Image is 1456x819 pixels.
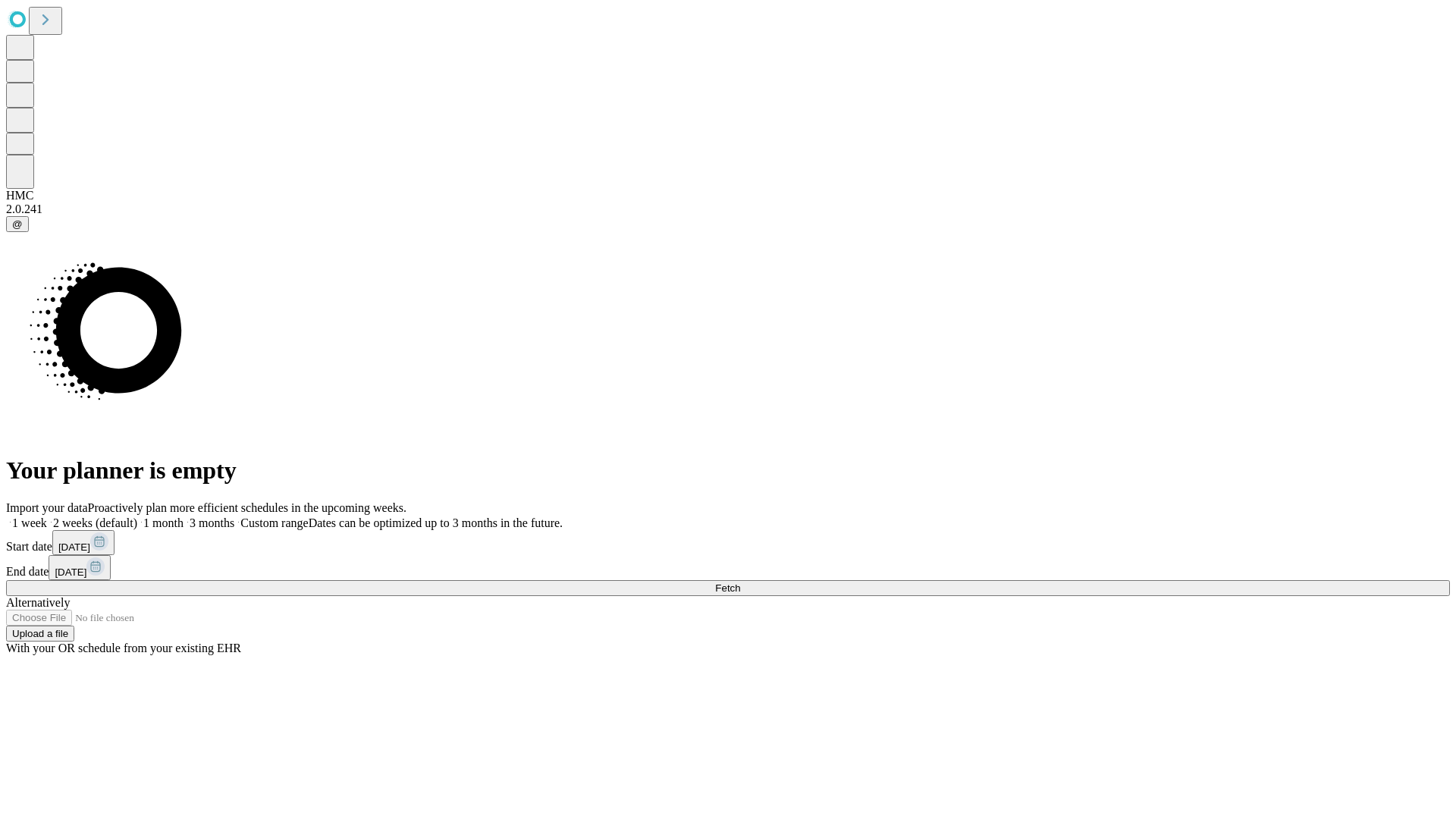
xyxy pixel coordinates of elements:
[6,457,1450,485] h1: Your planner is empty
[88,501,406,514] span: Proactively plan more efficient schedules in the upcoming weeks.
[6,642,241,654] span: With your OR schedule from your existing EHR
[6,530,1450,555] div: Start date
[6,555,1450,580] div: End date
[6,580,1450,596] button: Fetch
[58,541,90,553] span: [DATE]
[49,555,111,580] button: [DATE]
[12,218,23,230] span: @
[53,516,137,529] span: 2 weeks (default)
[6,626,74,642] button: Upload a file
[6,501,88,514] span: Import your data
[6,202,1450,216] div: 2.0.241
[240,516,308,529] span: Custom range
[12,516,47,529] span: 1 week
[52,530,115,555] button: [DATE]
[55,566,86,578] span: [DATE]
[6,216,29,232] button: @
[190,516,234,529] span: 3 months
[6,189,1450,202] div: HMC
[6,596,70,609] span: Alternatively
[715,582,740,594] span: Fetch
[309,516,563,529] span: Dates can be optimized up to 3 months in the future.
[143,516,184,529] span: 1 month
